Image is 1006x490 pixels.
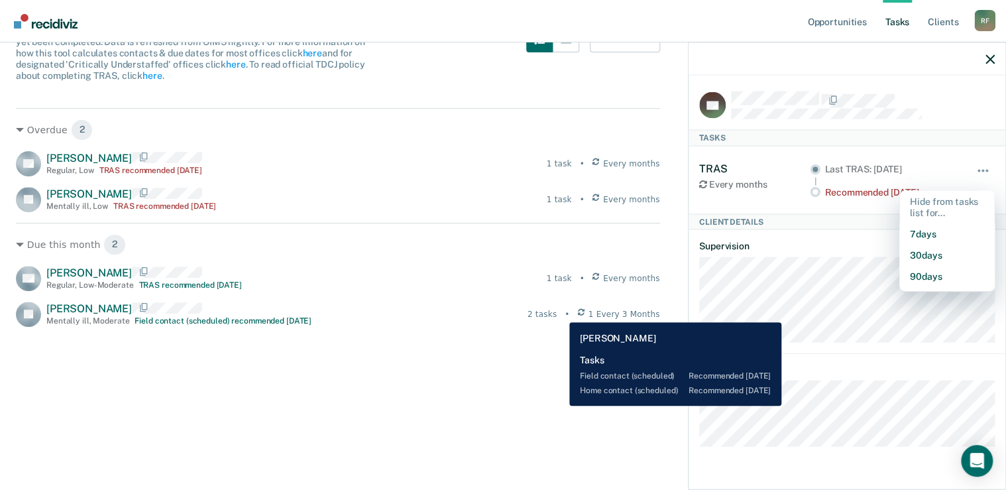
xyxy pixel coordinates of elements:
button: 30 days [899,245,995,266]
div: Mentally ill , Low [46,202,108,211]
span: 2 [71,119,93,141]
div: 1 task [547,194,572,206]
a: here [226,59,245,70]
a: here [302,48,321,58]
a: here [142,70,162,81]
span: Every months [603,194,660,206]
div: • [580,158,585,170]
span: [PERSON_NAME] [46,188,132,200]
dt: Contact [699,364,995,375]
button: Profile dropdown button [974,10,995,31]
div: Overdue [16,119,660,141]
span: The clients listed below have upcoming requirements due this month that have not yet been complet... [16,26,365,81]
button: 7 days [899,223,995,245]
div: • [580,273,585,284]
div: TRAS recommended [DATE] [139,280,242,290]
div: 2 tasks [528,308,557,320]
div: Due this month [16,234,660,255]
div: TRAS recommended [DATE] [113,202,216,211]
div: 1 task [547,273,572,284]
div: • [580,194,585,206]
div: Every months [699,178,810,190]
div: TRAS recommended [DATE] [99,166,202,175]
span: [PERSON_NAME] [46,267,132,279]
div: Last TRAS: [DATE] [824,163,958,174]
div: Tasks [689,130,1005,146]
span: [PERSON_NAME] [46,302,132,315]
div: Regular , Low-Moderate [46,280,134,290]
span: [PERSON_NAME] [46,152,132,164]
div: • [565,308,569,320]
div: Open Intercom Messenger [961,445,993,477]
div: Hide from tasks list for... [899,190,995,223]
span: 2 [103,234,126,255]
dt: Supervision [699,241,995,252]
button: 90 days [899,266,995,287]
img: Recidiviz [14,14,78,29]
span: Every months [603,158,660,170]
div: Mentally ill , Moderate [46,316,129,326]
div: Field contact (scheduled) recommended [DATE] [135,316,311,326]
div: Client Details [689,214,1005,229]
span: 1 Every 3 Months [588,308,660,320]
span: Every months [603,273,660,284]
div: Recommended [DATE] [824,186,958,198]
div: Regular , Low [46,166,94,175]
div: 1 task [547,158,572,170]
div: TRAS [699,162,810,174]
div: R F [974,10,995,31]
